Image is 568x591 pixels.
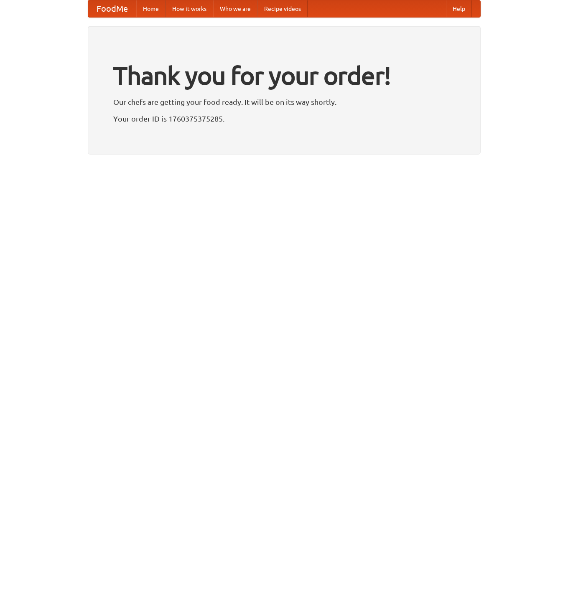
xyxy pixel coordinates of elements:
a: Who we are [213,0,257,17]
a: How it works [166,0,213,17]
a: Help [446,0,472,17]
a: Recipe videos [257,0,308,17]
a: Home [136,0,166,17]
p: Our chefs are getting your food ready. It will be on its way shortly. [113,96,455,108]
a: FoodMe [88,0,136,17]
p: Your order ID is 1760375375285. [113,112,455,125]
h1: Thank you for your order! [113,56,455,96]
